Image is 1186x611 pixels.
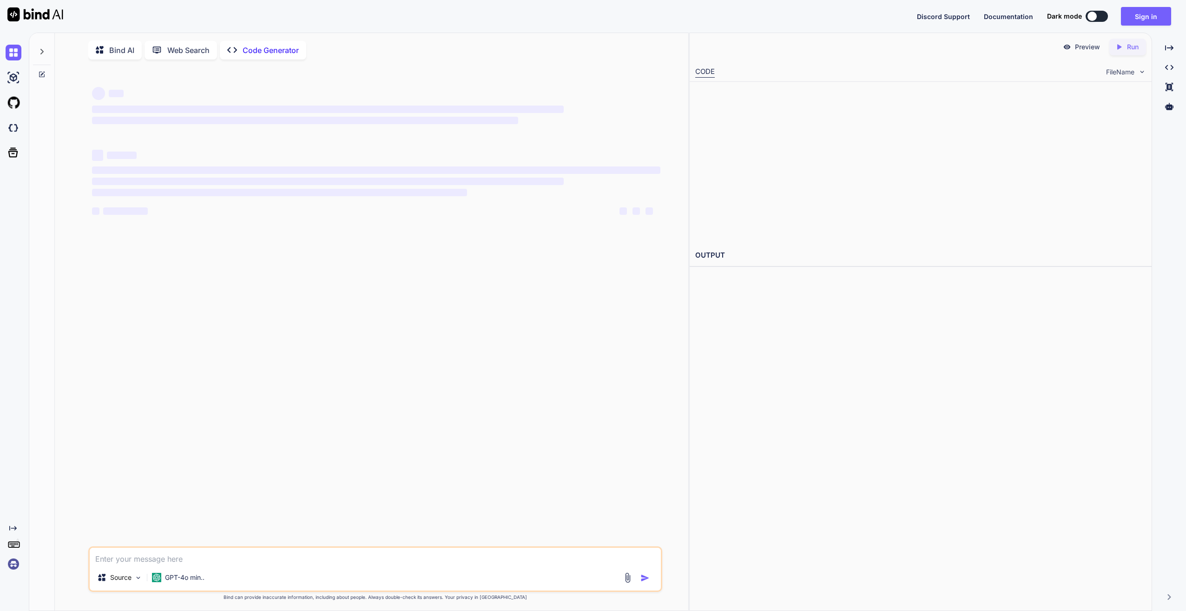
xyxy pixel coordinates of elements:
span: ‌ [109,90,124,97]
p: Code Generator [243,45,299,56]
img: icon [640,573,650,583]
p: Bind AI [109,45,134,56]
p: Run [1127,42,1139,52]
img: Pick Models [134,574,142,582]
img: darkCloudIdeIcon [6,120,21,136]
span: ‌ [92,106,564,113]
span: ‌ [103,207,148,215]
span: ‌ [92,189,467,196]
h2: OUTPUT [690,245,1152,266]
span: ‌ [92,87,105,100]
span: Dark mode [1047,12,1082,21]
img: ai-studio [6,70,21,86]
span: Documentation [984,13,1033,20]
img: GPT-4o mini [152,573,161,582]
div: CODE [695,66,715,78]
span: ‌ [646,207,653,215]
img: attachment [622,572,633,583]
button: Documentation [984,12,1033,21]
img: chat [6,45,21,60]
p: Bind can provide inaccurate information, including about people. Always double-check its answers.... [88,594,662,601]
img: chevron down [1138,68,1146,76]
button: Sign in [1121,7,1171,26]
img: preview [1063,43,1071,51]
img: Bind AI [7,7,63,21]
p: Preview [1075,42,1100,52]
span: ‌ [92,166,660,174]
img: githubLight [6,95,21,111]
span: ‌ [92,207,99,215]
span: ‌ [633,207,640,215]
span: ‌ [92,178,564,185]
span: ‌ [107,152,137,159]
span: Discord Support [917,13,970,20]
p: GPT-4o min.. [165,573,204,582]
span: ‌ [92,117,518,124]
span: FileName [1106,67,1134,77]
span: ‌ [619,207,627,215]
p: Source [110,573,132,582]
button: Discord Support [917,12,970,21]
p: Web Search [167,45,210,56]
span: ‌ [92,150,103,161]
img: signin [6,556,21,572]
